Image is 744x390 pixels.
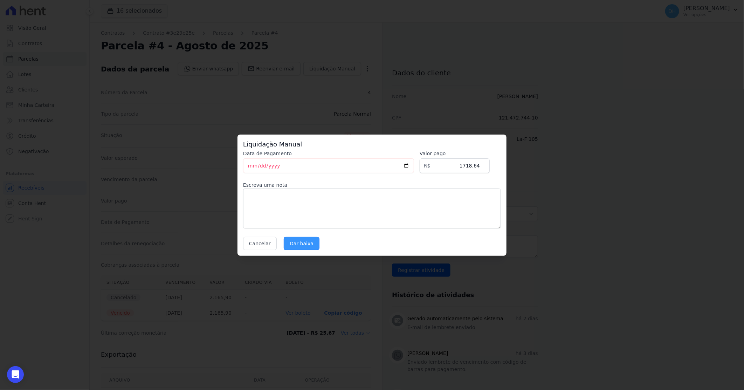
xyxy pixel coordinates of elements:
div: Open Intercom Messenger [7,366,24,383]
button: Cancelar [243,237,277,250]
h3: Liquidação Manual [243,140,501,149]
label: Escreva uma nota [243,182,501,189]
label: Data de Pagamento [243,150,414,157]
label: Valor pago [420,150,490,157]
input: Dar baixa [284,237,319,250]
